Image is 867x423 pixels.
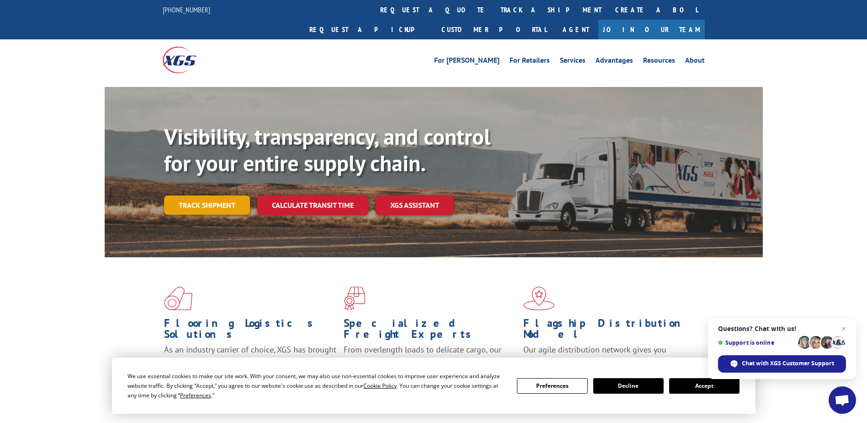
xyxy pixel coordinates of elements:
span: Cookie Policy [363,382,397,390]
a: For [PERSON_NAME] [434,57,500,67]
a: Calculate transit time [257,195,368,215]
span: As an industry carrier of choice, XGS has brought innovation and dedication to flooring logistics... [164,344,336,377]
a: Customer Portal [435,20,553,39]
span: Support is online [718,339,795,346]
div: Open chat [829,386,856,414]
img: xgs-icon-flagship-distribution-model-red [523,287,555,310]
a: [PHONE_NUMBER] [163,5,210,14]
div: Chat with XGS Customer Support [718,355,846,373]
b: Visibility, transparency, and control for your entire supply chain. [164,122,490,177]
span: Chat with XGS Customer Support [742,359,834,368]
button: Decline [593,378,664,394]
a: Resources [643,57,675,67]
h1: Flagship Distribution Model [523,318,696,344]
span: Questions? Chat with us! [718,325,846,332]
div: We use essential cookies to make our site work. With your consent, we may also use non-essential ... [128,371,506,400]
a: Track shipment [164,195,250,215]
h1: Specialized Freight Experts [344,318,516,344]
img: xgs-icon-focused-on-flooring-red [344,287,365,310]
a: For Retailers [510,57,550,67]
p: From overlength loads to delicate cargo, our experienced staff knows the best way to move your fr... [344,344,516,385]
span: Our agile distribution network gives you nationwide inventory management on demand. [523,344,691,366]
button: Accept [669,378,739,394]
a: XGS ASSISTANT [376,195,454,215]
span: Preferences [180,391,211,399]
a: Advantages [596,57,633,67]
div: Cookie Consent Prompt [112,358,755,414]
a: Request a pickup [303,20,435,39]
a: Agent [553,20,598,39]
button: Preferences [517,378,587,394]
img: xgs-icon-total-supply-chain-intelligence-red [164,287,192,310]
span: Close chat [838,323,849,334]
a: Services [560,57,585,67]
a: About [685,57,705,67]
h1: Flooring Logistics Solutions [164,318,337,344]
a: Join Our Team [598,20,705,39]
